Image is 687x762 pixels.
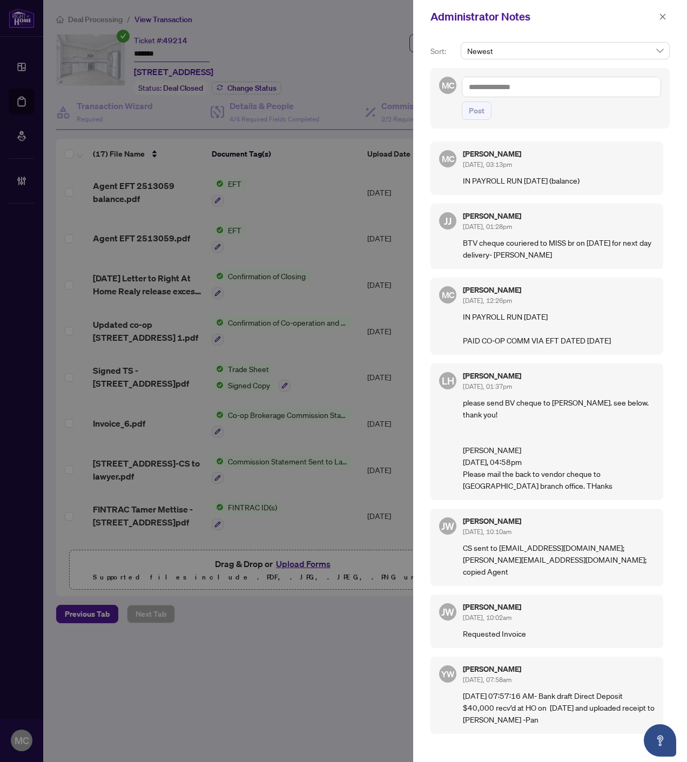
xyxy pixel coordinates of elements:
div: Administrator Notes [430,9,656,25]
p: IN PAYROLL RUN [DATE] PAID CO-OP COMM VIA EFT DATED [DATE] [463,311,655,346]
span: [DATE], 01:37pm [463,382,512,390]
span: JW [441,518,454,534]
h5: [PERSON_NAME] [463,517,655,525]
button: Open asap [644,724,676,757]
span: [DATE], 10:02am [463,613,511,622]
span: LH [442,373,454,388]
button: Post [462,102,491,120]
span: [DATE], 12:26pm [463,296,512,305]
h5: [PERSON_NAME] [463,212,655,220]
span: [DATE], 03:13pm [463,160,512,168]
span: YW [441,667,455,680]
h5: [PERSON_NAME] [463,286,655,294]
h5: [PERSON_NAME] [463,603,655,611]
h5: [PERSON_NAME] [463,372,655,380]
p: [DATE] 07:57:16 AM- Bank draft Direct Deposit $40,000 recv’d at HO on [DATE] and uploaded receipt... [463,690,655,725]
span: Newest [467,43,663,59]
span: MC [441,152,454,165]
p: Requested Invoice [463,628,655,639]
p: IN PAYROLL RUN [DATE] (balance) [463,174,655,186]
h5: [PERSON_NAME] [463,665,655,673]
span: JJ [444,213,452,228]
p: CS sent to [EMAIL_ADDRESS][DOMAIN_NAME]; [PERSON_NAME][EMAIL_ADDRESS][DOMAIN_NAME]; copied Agent [463,542,655,577]
span: [DATE], 01:28pm [463,222,512,231]
span: MC [441,288,454,301]
h5: [PERSON_NAME] [463,150,655,158]
span: MC [441,78,454,92]
p: Sort: [430,45,456,57]
span: close [659,13,666,21]
p: please send BV cheque to [PERSON_NAME]. see below. thank you! [PERSON_NAME] [DATE], 04:58pm Pleas... [463,396,655,491]
p: BTV cheque couriered to MISS br on [DATE] for next day delivery- [PERSON_NAME] [463,237,655,260]
span: JW [441,604,454,619]
span: [DATE], 07:58am [463,676,511,684]
span: [DATE], 10:10am [463,528,511,536]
